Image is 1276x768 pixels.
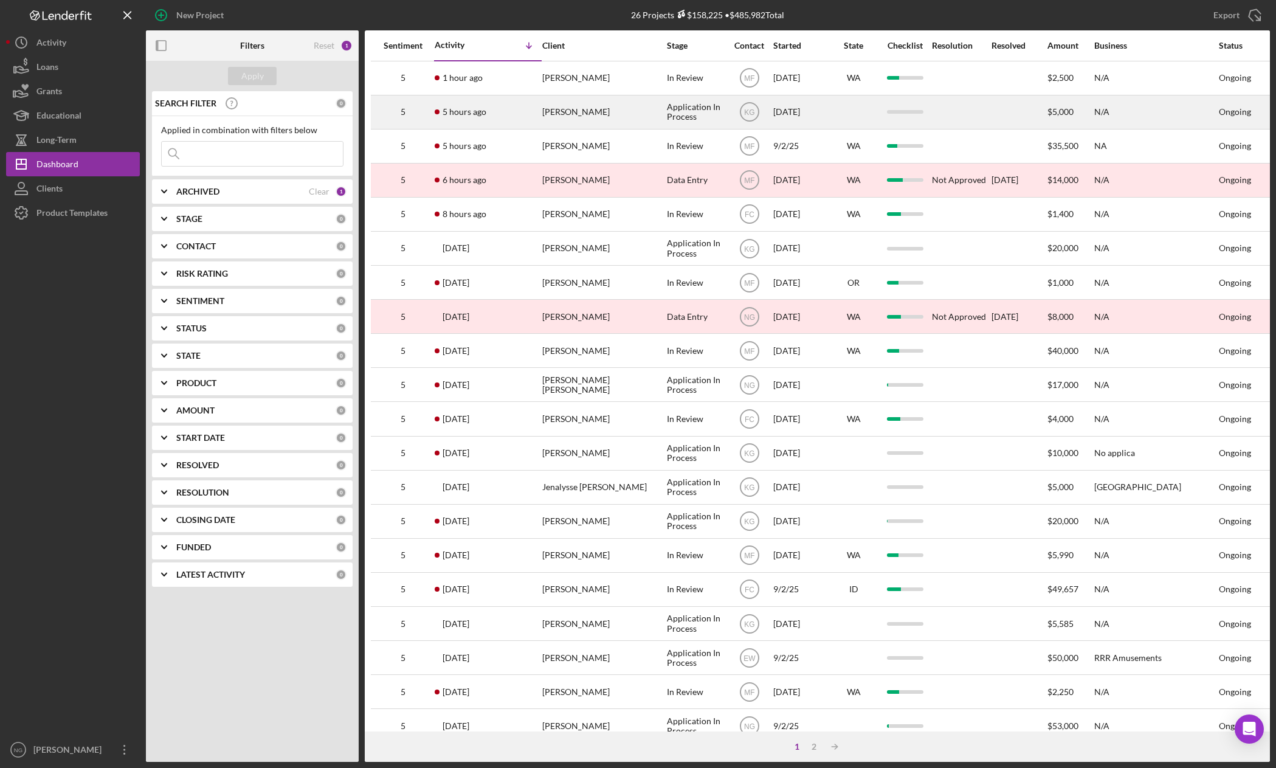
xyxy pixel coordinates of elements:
[773,41,828,50] div: Started
[176,460,219,470] b: RESOLVED
[146,3,236,27] button: New Project
[745,586,754,594] text: FC
[773,403,828,435] div: [DATE]
[542,676,664,708] div: [PERSON_NAME]
[443,448,469,458] time: 2025-09-05 18:12
[1094,539,1216,572] div: N/A
[744,722,755,730] text: NG
[6,201,140,225] button: Product Templates
[336,460,347,471] div: 0
[373,619,433,629] div: 5
[6,30,140,55] a: Activity
[805,742,823,752] div: 2
[443,550,469,560] time: 2025-09-04 23:50
[336,569,347,580] div: 0
[241,67,264,85] div: Apply
[1047,448,1078,458] span: $10,000
[1094,403,1216,435] div: N/A
[773,573,828,606] div: 9/2/25
[773,437,828,469] div: [DATE]
[829,175,878,185] div: WA
[773,198,828,230] div: [DATE]
[1047,164,1093,196] div: $14,000
[744,517,754,526] text: KG
[176,187,219,196] b: ARCHIVED
[1047,72,1074,83] span: $2,500
[829,141,878,151] div: WA
[1094,573,1216,606] div: N/A
[744,108,754,117] text: KG
[443,380,469,390] time: 2025-09-06 07:44
[667,130,725,162] div: In Review
[1219,209,1251,219] div: Ongoing
[744,347,754,355] text: MF
[773,539,828,572] div: [DATE]
[1219,243,1251,253] div: Ongoing
[1219,721,1251,731] div: Ongoing
[176,3,224,27] div: New Project
[373,41,433,50] div: Sentiment
[1094,266,1216,299] div: N/A
[542,41,664,50] div: Client
[542,403,664,435] div: [PERSON_NAME]
[1219,482,1251,492] div: Ongoing
[1094,334,1216,367] div: N/A
[1219,380,1251,390] div: Ongoing
[1047,345,1078,356] span: $40,000
[991,164,1046,196] div: [DATE]
[667,334,725,367] div: In Review
[1047,721,1078,731] span: $53,000
[773,607,828,640] div: [DATE]
[1219,653,1251,663] div: Ongoing
[667,607,725,640] div: Application In Process
[6,176,140,201] a: Clients
[336,186,347,197] div: 1
[443,107,486,117] time: 2025-09-10 01:35
[1094,62,1216,94] div: N/A
[36,30,66,58] div: Activity
[667,642,725,674] div: Application In Process
[373,175,433,185] div: 5
[1047,379,1078,390] span: $17,000
[443,687,469,697] time: 2025-09-03 06:18
[373,550,433,560] div: 5
[443,278,469,288] time: 2025-09-07 02:02
[542,437,664,469] div: [PERSON_NAME]
[1219,448,1251,458] div: Ongoing
[6,79,140,103] button: Grants
[1094,710,1216,742] div: N/A
[336,514,347,525] div: 0
[1219,687,1251,697] div: Ongoing
[30,738,109,765] div: [PERSON_NAME]
[176,406,215,415] b: AMOUNT
[1219,619,1251,629] div: Ongoing
[1219,346,1251,356] div: Ongoing
[373,380,433,390] div: 5
[542,539,664,572] div: [PERSON_NAME]
[542,198,664,230] div: [PERSON_NAME]
[176,542,211,552] b: FUNDED
[773,164,828,196] div: [DATE]
[1047,618,1074,629] span: $5,585
[1219,175,1251,185] div: Ongoing
[14,747,22,753] text: NG
[829,41,878,50] div: State
[1094,505,1216,538] div: N/A
[542,266,664,299] div: [PERSON_NAME]
[6,55,140,79] button: Loans
[829,550,878,560] div: WA
[1219,107,1251,117] div: Ongoing
[336,323,347,334] div: 0
[542,334,664,367] div: [PERSON_NAME]
[443,653,469,663] time: 2025-09-03 18:57
[542,96,664,128] div: [PERSON_NAME]
[443,482,469,492] time: 2025-09-05 15:52
[336,487,347,498] div: 0
[542,164,664,196] div: [PERSON_NAME]
[373,516,433,526] div: 5
[667,41,725,50] div: Stage
[443,346,469,356] time: 2025-09-06 08:47
[340,40,353,52] div: 1
[373,448,433,458] div: 5
[373,107,433,117] div: 5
